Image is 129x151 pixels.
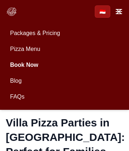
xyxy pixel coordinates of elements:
a: Blog [6,74,123,88]
a: Beralih ke Bahasa Indonesia [95,5,110,18]
img: Bali Pizza Party Logo [6,6,17,17]
a: Book Now [6,58,123,72]
a: FAQs [6,90,123,104]
a: Packages & Pricing [6,26,123,40]
a: Pizza Menu [6,42,123,56]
